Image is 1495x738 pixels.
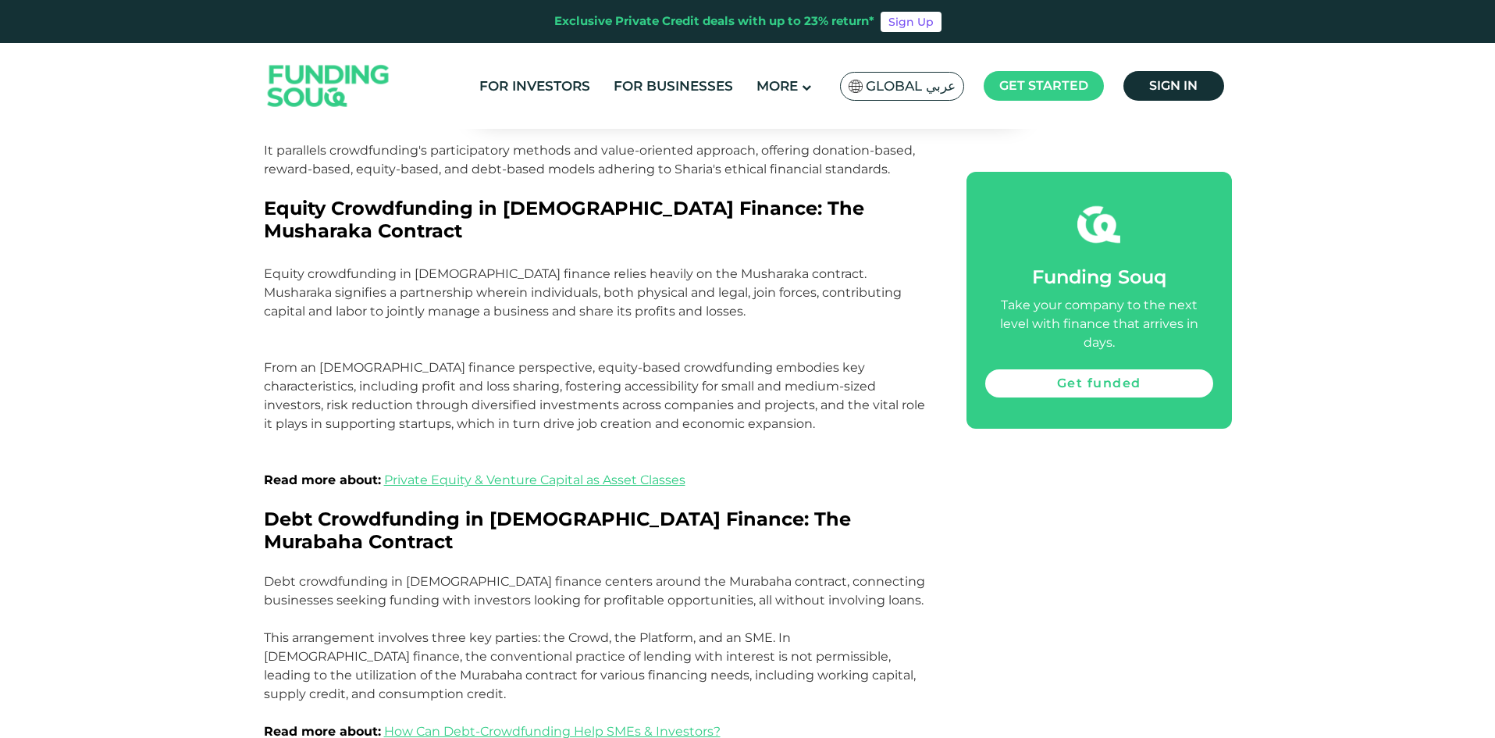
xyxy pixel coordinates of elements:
span: More [756,78,798,94]
p: Equity crowdfunding in [DEMOGRAPHIC_DATA] finance relies heavily on the Musharaka contract. Musha... [264,265,931,508]
a: Sign in [1123,71,1224,101]
img: SA Flag [849,80,863,93]
a: For Investors [475,73,594,99]
img: Logo [252,47,405,126]
span: Equity Crowdfunding in [DEMOGRAPHIC_DATA] Finance: The Musharaka Contract [264,197,864,242]
a: Sign Up [881,12,941,32]
span: Get started [999,78,1088,93]
div: Exclusive Private Credit deals with up to 23% return* [554,12,874,30]
strong: Read more about: [264,472,381,487]
span: Funding Souq [1032,266,1166,288]
img: fsicon [1077,203,1120,246]
span: Global عربي [866,77,956,95]
span: Sign in [1149,78,1198,93]
span: Debt Crowdfunding in [DEMOGRAPHIC_DATA] Finance: The Murabaha Contract [264,508,851,553]
a: Get funded [985,369,1213,398]
div: Take your company to the next level with finance that arrives in days. [985,296,1213,352]
a: For Businesses [610,73,737,99]
a: Private Equity & Venture Capital as Asset Classes [384,472,685,487]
